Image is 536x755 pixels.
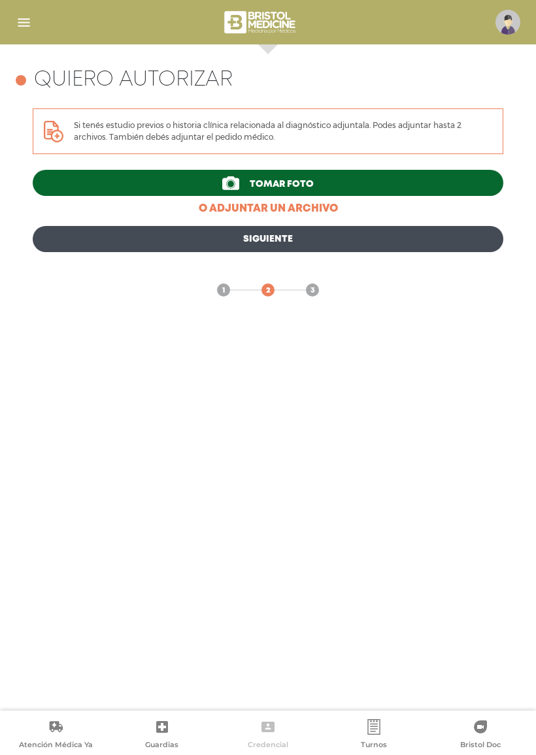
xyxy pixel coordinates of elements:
a: 2 [261,283,275,297]
a: 1 [217,283,230,297]
span: Guardias [145,740,178,752]
h4: Quiero autorizar [34,68,233,93]
span: 1 [222,285,226,297]
a: o adjuntar un archivo [33,201,503,217]
a: Siguiente [33,226,503,252]
a: Turnos [321,719,427,752]
a: 3 [306,283,319,297]
span: Bristol Doc [460,740,501,752]
a: Tomar foto [33,170,503,196]
img: Cober_menu-lines-white.svg [16,14,32,31]
span: 3 [310,285,315,297]
a: Atención Médica Ya [3,719,109,752]
p: Si tenés estudio previos o historia clínica relacionada al diagnóstico adjuntala. Podes adjuntar ... [74,120,492,143]
img: bristol-medicine-blanco.png [222,7,300,38]
img: profile-placeholder.svg [495,10,520,35]
a: Guardias [109,719,214,752]
span: Tomar foto [250,180,314,189]
a: Credencial [215,719,321,752]
span: Turnos [361,740,387,752]
a: Bristol Doc [427,719,533,752]
span: Credencial [248,740,288,752]
span: Atención Médica Ya [19,740,93,752]
span: 2 [266,285,271,297]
